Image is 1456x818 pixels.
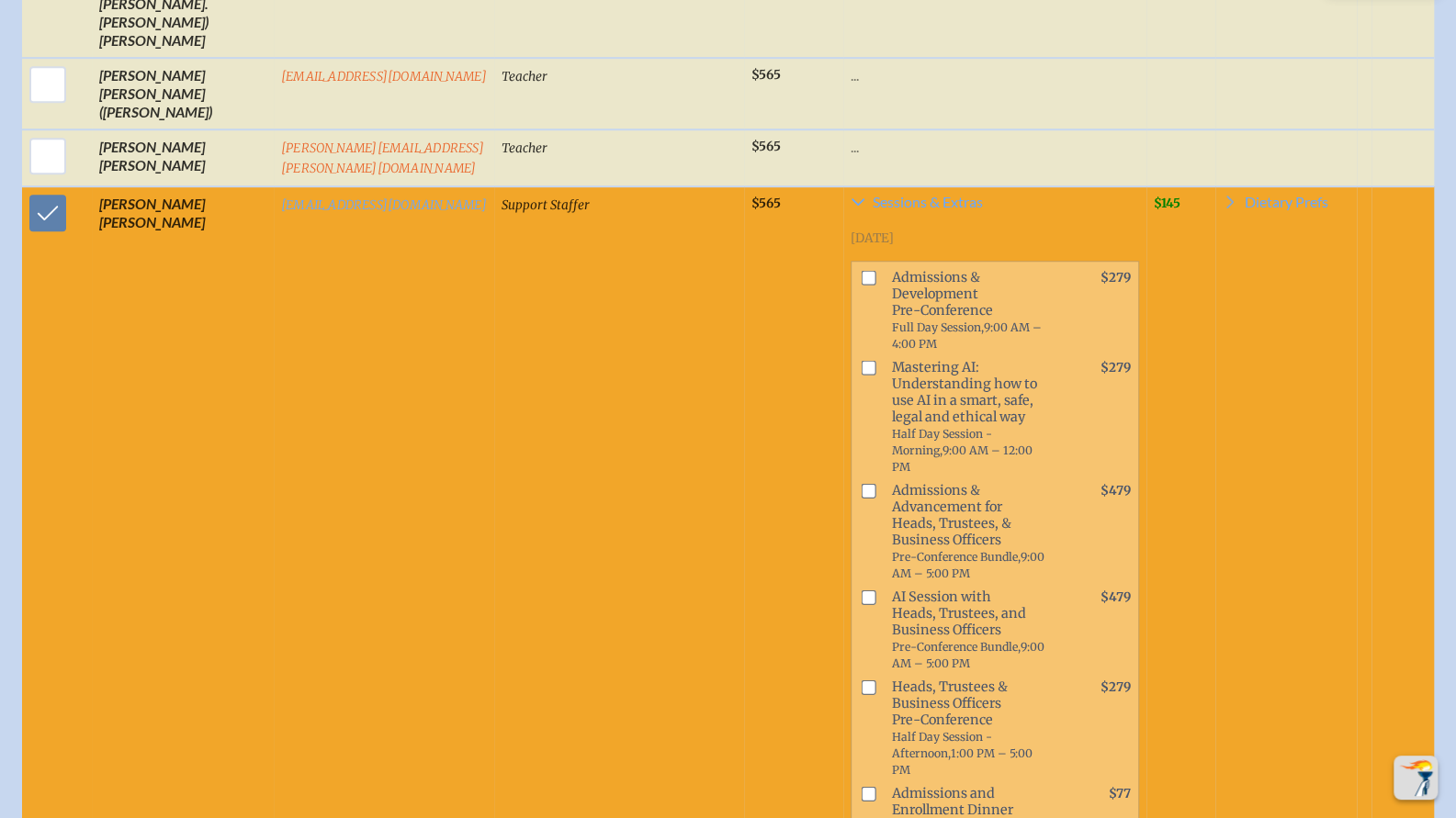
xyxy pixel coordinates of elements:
span: Full Day Session, [892,320,984,334]
span: Teacher [502,69,547,84]
p: ... [851,66,1139,84]
span: $479 [1100,483,1131,499]
span: $145 [1154,196,1180,211]
span: 9:00 AM – 4:00 PM [892,320,1042,351]
p: ... [851,138,1139,156]
span: Heads, Trustees & Business Officers Pre-Conference [885,675,1057,781]
a: [EMAIL_ADDRESS][DOMAIN_NAME] [281,69,487,84]
span: $565 [751,67,781,83]
span: Dietary Prefs [1245,195,1328,209]
span: $279 [1100,270,1131,286]
span: $565 [751,139,781,154]
span: 9:00 AM – 5:00 PM [892,640,1044,670]
span: [DATE] [851,230,894,246]
span: $479 [1100,589,1131,605]
span: Admissions & Development Pre-Conference [885,265,1057,355]
span: Mastering AI: Understanding how to use AI in a smart, safe, legal and ethical way [885,355,1057,478]
span: 9:00 AM – 12:00 PM [892,443,1033,474]
span: Half Day Session - Afternoon, [892,730,992,760]
span: $565 [751,196,781,211]
span: 9:00 AM – 5:00 PM [892,550,1044,580]
span: AI Session with Heads, Trustees, and Business Officers [885,585,1057,675]
span: Teacher [502,140,547,156]
td: [PERSON_NAME] [PERSON_NAME] ([PERSON_NAME]) [92,58,274,129]
td: [PERSON_NAME] [PERSON_NAME] [92,129,274,186]
span: Pre-Conference Bundle, [892,640,1021,654]
span: Support Staffer [502,197,590,213]
span: $279 [1100,360,1131,375]
a: [PERSON_NAME][EMAIL_ADDRESS][PERSON_NAME][DOMAIN_NAME] [281,140,484,176]
span: Half Day Session - Morning, [892,427,992,457]
span: $279 [1100,679,1131,695]
a: Sessions & Extras [851,195,1139,217]
span: Admissions & Advancement for Heads, Trustees, & Business Officers [885,478,1057,585]
img: To the top [1397,759,1434,796]
a: Dietary Prefs [1223,195,1328,217]
span: Pre-Conference Bundle, [892,550,1021,564]
span: 1:00 PM – 5:00 PM [892,746,1033,777]
span: Sessions & Extras [873,195,983,209]
span: $77 [1109,786,1131,801]
button: Scroll Top [1394,756,1438,800]
a: [EMAIL_ADDRESS][DOMAIN_NAME] [281,197,487,213]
